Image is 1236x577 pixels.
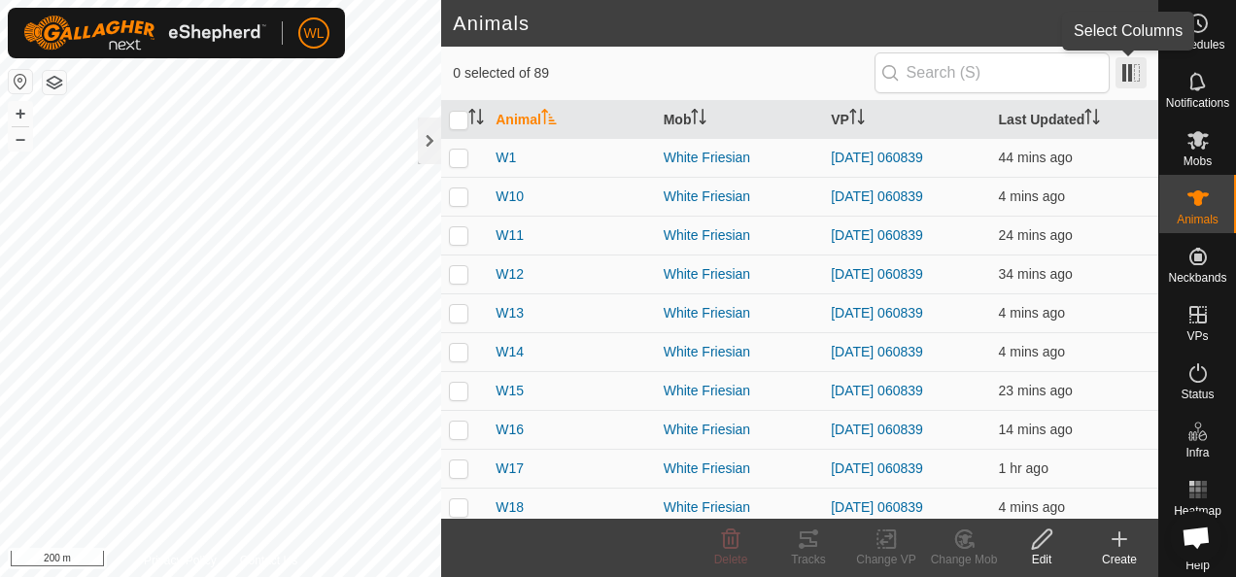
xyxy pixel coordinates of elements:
[23,16,266,51] img: Gallagher Logo
[240,552,297,569] a: Contact Us
[1174,505,1221,517] span: Heatmap
[823,101,990,139] th: VP
[831,266,923,282] a: [DATE] 060839
[304,23,325,44] span: WL
[831,422,923,437] a: [DATE] 060839
[831,499,923,515] a: [DATE] 060839
[496,148,516,168] span: W1
[664,303,815,323] div: White Friesian
[664,497,815,518] div: White Friesian
[9,127,32,151] button: –
[1003,551,1081,568] div: Edit
[496,497,524,518] span: W18
[488,101,655,139] th: Animal
[664,381,815,401] div: White Friesian
[831,344,923,359] a: [DATE] 060839
[1177,214,1219,225] span: Animals
[849,112,865,127] p-sorticon: Activate to sort
[541,112,557,127] p-sorticon: Activate to sort
[1081,551,1158,568] div: Create
[991,101,1158,139] th: Last Updated
[1181,389,1214,400] span: Status
[43,71,66,94] button: Map Layers
[496,264,524,285] span: W12
[1170,39,1224,51] span: Schedules
[770,551,847,568] div: Tracks
[1084,112,1100,127] p-sorticon: Activate to sort
[496,187,524,207] span: W10
[999,150,1073,165] span: 1 Oct 2025, 10:28 am
[925,551,1003,568] div: Change Mob
[847,551,925,568] div: Change VP
[9,102,32,125] button: +
[999,383,1073,398] span: 1 Oct 2025, 10:49 am
[714,553,748,566] span: Delete
[664,458,815,479] div: White Friesian
[999,422,1073,437] span: 1 Oct 2025, 10:58 am
[664,225,815,246] div: White Friesian
[831,305,923,321] a: [DATE] 060839
[496,303,524,323] span: W13
[496,225,524,246] span: W11
[1117,9,1139,38] span: 89
[1186,330,1208,342] span: VPs
[496,420,524,440] span: W16
[496,342,524,362] span: W14
[999,499,1065,515] span: 1 Oct 2025, 11:08 am
[664,420,815,440] div: White Friesian
[875,52,1110,93] input: Search (S)
[1170,511,1222,563] div: Open chat
[831,227,923,243] a: [DATE] 060839
[691,112,706,127] p-sorticon: Activate to sort
[999,266,1073,282] span: 1 Oct 2025, 10:38 am
[1185,560,1210,571] span: Help
[468,112,484,127] p-sorticon: Activate to sort
[831,150,923,165] a: [DATE] 060839
[831,188,923,204] a: [DATE] 060839
[1168,272,1226,284] span: Neckbands
[999,344,1065,359] span: 1 Oct 2025, 11:08 am
[831,460,923,476] a: [DATE] 060839
[999,305,1065,321] span: 1 Oct 2025, 11:08 am
[9,70,32,93] button: Reset Map
[1166,97,1229,109] span: Notifications
[656,101,823,139] th: Mob
[999,188,1065,204] span: 1 Oct 2025, 11:08 am
[999,227,1073,243] span: 1 Oct 2025, 10:48 am
[496,458,524,479] span: W17
[664,342,815,362] div: White Friesian
[453,63,874,84] span: 0 selected of 89
[144,552,217,569] a: Privacy Policy
[664,264,815,285] div: White Friesian
[496,381,524,401] span: W15
[664,187,815,207] div: White Friesian
[1185,447,1209,458] span: Infra
[999,460,1048,476] span: 1 Oct 2025, 10:08 am
[664,148,815,168] div: White Friesian
[1184,155,1212,167] span: Mobs
[831,383,923,398] a: [DATE] 060839
[453,12,1117,35] h2: Animals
